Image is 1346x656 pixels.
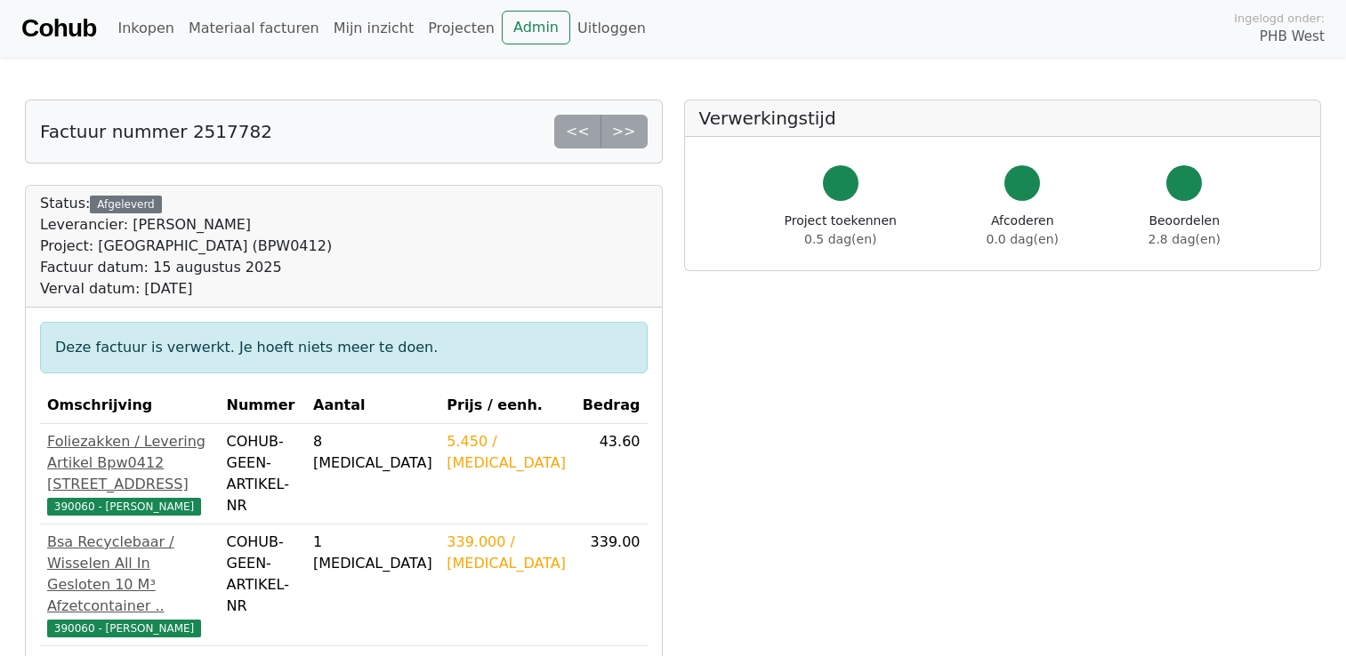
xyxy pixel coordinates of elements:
div: Afgeleverd [90,196,161,213]
h5: Verwerkingstijd [699,108,1307,129]
div: Beoordelen [1149,212,1221,249]
span: Ingelogd onder: [1234,10,1325,27]
a: Materiaal facturen [181,11,326,46]
div: Afcoderen [987,212,1059,249]
div: Project: [GEOGRAPHIC_DATA] (BPW0412) [40,236,332,257]
td: COHUB-GEEN-ARTIKEL-NR [220,424,307,524]
a: Mijn inzicht [326,11,422,46]
div: Status: [40,193,332,300]
a: Projecten [421,11,502,46]
a: Uitloggen [570,11,653,46]
th: Bedrag [576,388,648,424]
span: 390060 - [PERSON_NAME] [47,498,201,516]
a: Inkopen [110,11,181,46]
span: PHB West [1260,27,1325,47]
td: 43.60 [576,424,648,524]
th: Prijs / eenh. [439,388,576,424]
div: Bsa Recyclebaar / Wisselen All In Gesloten 10 M³ Afzetcontainer .. [47,532,213,617]
th: Aantal [306,388,439,424]
div: 339.000 / [MEDICAL_DATA] [447,532,568,574]
th: Omschrijving [40,388,220,424]
div: 8 [MEDICAL_DATA] [313,431,432,474]
div: Verval datum: [DATE] [40,278,332,300]
div: Foliezakken / Levering Artikel Bpw0412 [STREET_ADDRESS] [47,431,213,495]
td: 339.00 [576,524,648,646]
td: COHUB-GEEN-ARTIKEL-NR [220,524,307,646]
a: Foliezakken / Levering Artikel Bpw0412 [STREET_ADDRESS]390060 - [PERSON_NAME] [47,431,213,516]
div: Factuur datum: 15 augustus 2025 [40,257,332,278]
span: 2.8 dag(en) [1149,232,1221,246]
span: 0.0 dag(en) [987,232,1059,246]
div: 5.450 / [MEDICAL_DATA] [447,431,568,474]
div: Project toekennen [785,212,897,249]
a: Bsa Recyclebaar / Wisselen All In Gesloten 10 M³ Afzetcontainer ..390060 - [PERSON_NAME] [47,532,213,638]
div: Deze factuur is verwerkt. Je hoeft niets meer te doen. [40,322,648,373]
span: 0.5 dag(en) [804,232,876,246]
h5: Factuur nummer 2517782 [40,121,272,142]
div: Leverancier: [PERSON_NAME] [40,214,332,236]
th: Nummer [220,388,307,424]
span: 390060 - [PERSON_NAME] [47,620,201,637]
a: Cohub [21,7,96,50]
a: Admin [502,11,570,44]
div: 1 [MEDICAL_DATA] [313,532,432,574]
